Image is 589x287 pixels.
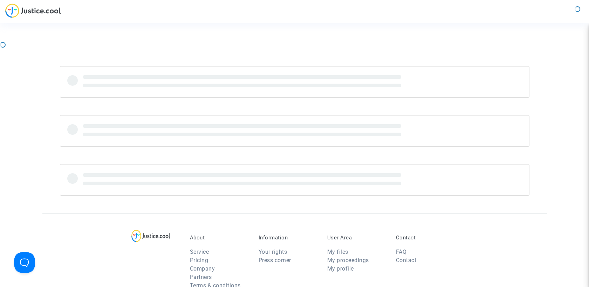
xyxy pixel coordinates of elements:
[131,230,170,242] img: logo-lg.svg
[190,274,212,280] a: Partners
[190,248,209,255] a: Service
[190,234,248,241] p: About
[327,257,369,264] a: My proceedings
[259,248,287,255] a: Your rights
[396,257,417,264] a: Contact
[327,265,354,272] a: My profile
[396,234,454,241] p: Contact
[5,3,61,18] img: jc-logo.svg
[190,265,215,272] a: Company
[259,234,317,241] p: Information
[259,257,291,264] a: Press corner
[396,248,407,255] a: FAQ
[327,248,348,255] a: My files
[14,252,35,273] iframe: Toggle Customer Support
[327,234,385,241] p: User Area
[190,257,208,264] a: Pricing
